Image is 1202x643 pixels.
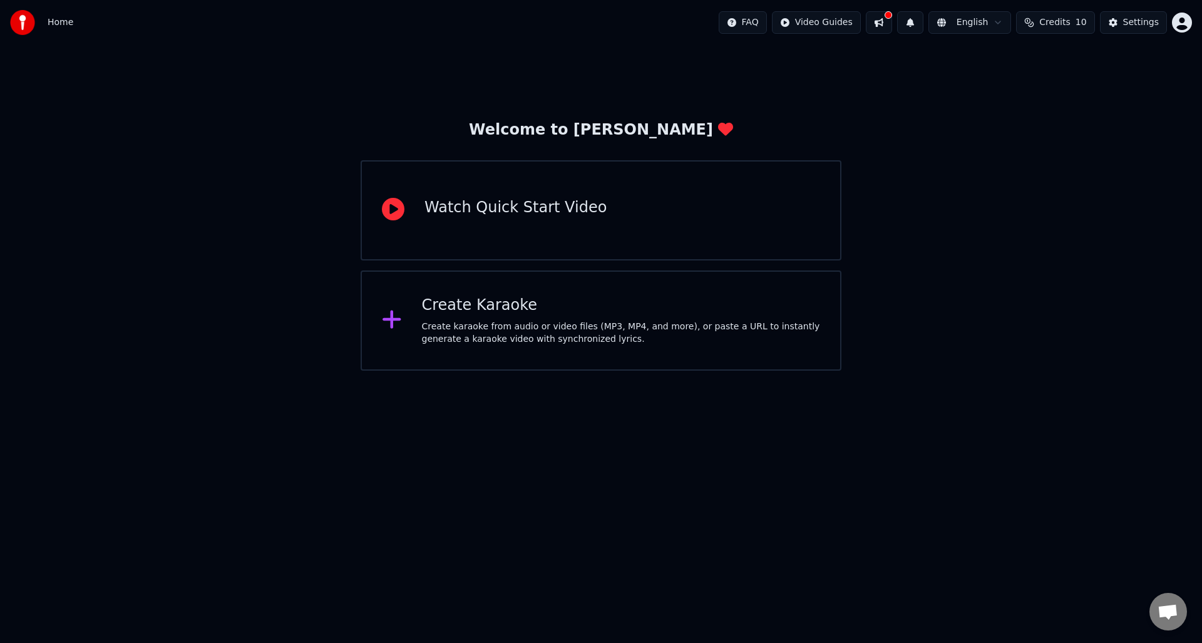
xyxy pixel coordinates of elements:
[48,16,73,29] nav: breadcrumb
[422,321,821,346] div: Create karaoke from audio or video files (MP3, MP4, and more), or paste a URL to instantly genera...
[772,11,861,34] button: Video Guides
[1149,593,1187,630] a: Open chat
[719,11,767,34] button: FAQ
[1016,11,1094,34] button: Credits10
[48,16,73,29] span: Home
[1123,16,1159,29] div: Settings
[422,296,821,316] div: Create Karaoke
[1039,16,1070,29] span: Credits
[424,198,607,218] div: Watch Quick Start Video
[10,10,35,35] img: youka
[1100,11,1167,34] button: Settings
[469,120,733,140] div: Welcome to [PERSON_NAME]
[1076,16,1087,29] span: 10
